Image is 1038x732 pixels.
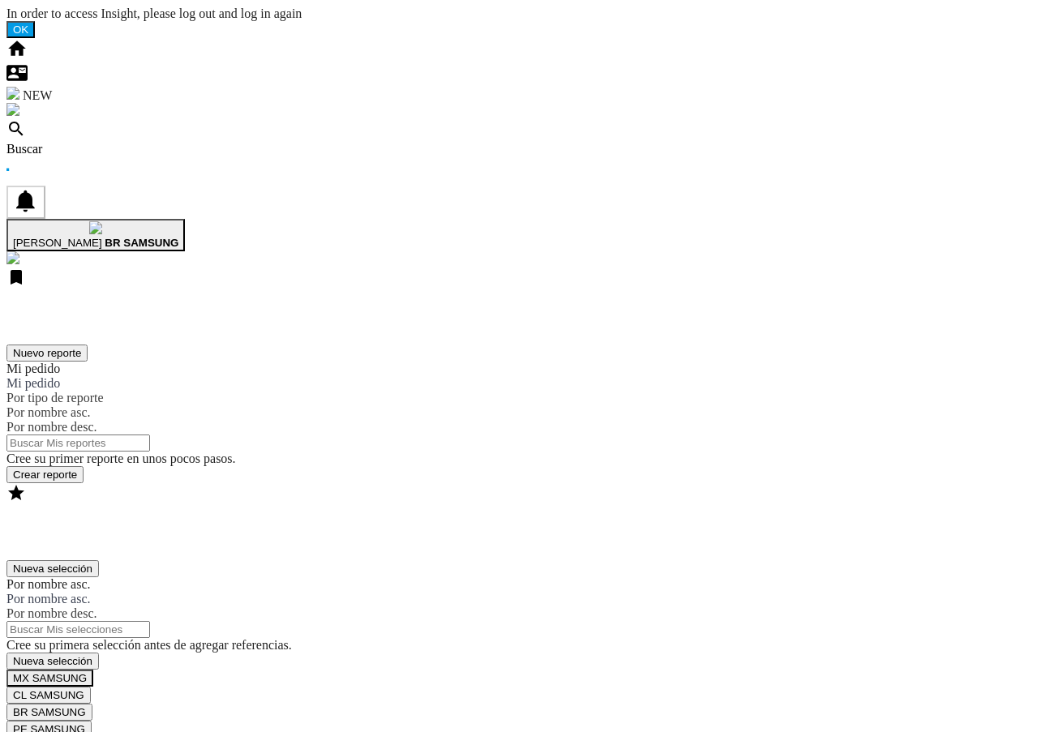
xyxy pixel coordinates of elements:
[89,221,102,234] img: profile.jpg
[6,251,19,264] img: wiser-w-icon-blue.png
[6,577,1032,592] div: Por nombre asc.
[6,253,19,267] a: Abrir Sitio Wiser
[6,345,88,362] button: Nuevo reporte
[6,103,1032,119] div: Alertas
[6,638,292,652] span: Cree su primera selección antes de agregar referencias.
[6,219,185,251] button: [PERSON_NAME] BR SAMSUNG
[6,434,150,452] input: Buscar Mis reportes
[6,142,1032,156] div: Buscar
[6,687,91,704] button: CL SAMSUNG
[6,452,236,465] span: Cree su primer reporte en unos pocos pasos.
[6,87,1032,103] div: WiseCard
[6,560,99,577] button: Nueva selección
[6,704,92,721] button: BR SAMSUNG
[6,670,93,684] md-menu-item: MX SAMSUNG
[105,237,178,249] b: BR SAMSUNG
[6,420,1032,434] div: Por nombre desc.
[6,592,1032,606] div: Por nombre asc.
[6,6,1032,21] div: In order to access Insight, please log out and log in again
[6,466,84,483] button: Crear reporte
[6,670,93,687] button: MX SAMSUNG
[6,653,99,670] button: Nueva selección
[6,405,1032,420] div: Por nombre asc.
[13,237,102,249] span: [PERSON_NAME]
[6,704,92,718] md-menu-item: BR SAMSUNG
[6,687,91,701] md-menu-item: CL SAMSUNG
[6,621,150,638] input: Buscar Mis selecciones
[6,376,1032,391] div: Mi pedido
[6,103,19,116] img: alerts-logo.svg
[6,21,35,38] button: OK
[6,62,1032,87] div: Contáctanos
[6,38,1032,62] div: Inicio
[6,606,1032,621] div: Por nombre desc.
[6,362,1032,376] div: Mi pedido
[6,391,1032,405] div: Por tipo de reporte
[6,87,19,100] img: wise-card.svg
[6,186,45,219] button: 0 notificación
[6,306,1032,328] h2: Mis reportes
[6,522,1032,544] h2: Mis selecciones
[23,88,52,102] span: NEW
